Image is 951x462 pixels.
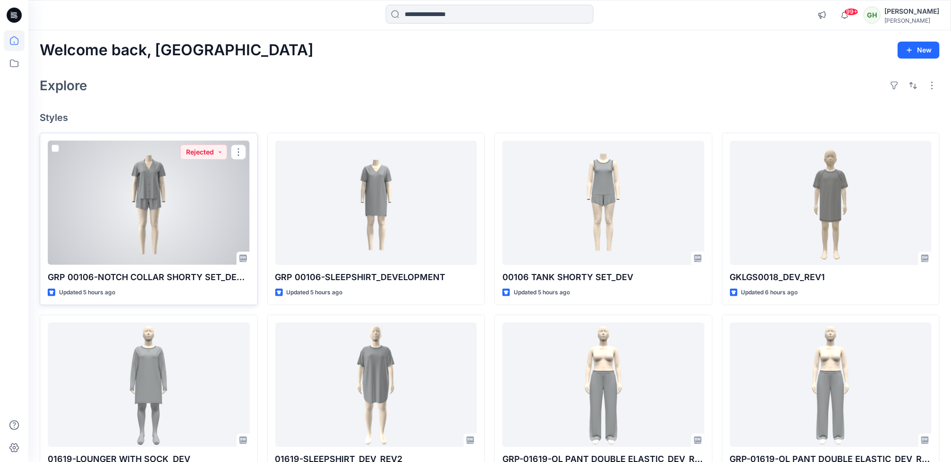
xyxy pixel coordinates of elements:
[730,271,932,284] p: GKLGS0018_DEV_REV1
[502,271,705,284] p: 00106 TANK SHORTY SET_DEV
[741,288,798,298] p: Updated 6 hours ago
[48,141,250,265] a: GRP 00106-NOTCH COLLAR SHORTY SET_DEVELOPMENT
[40,112,940,123] h4: Styles
[502,323,705,447] a: GRP-01619-OL PANT DOUBLE ELASTIC_DEV_REV1
[275,323,477,447] a: 01619-SLEEPSHIRT_DEV_REV2
[40,78,87,93] h2: Explore
[502,141,705,265] a: 00106 TANK SHORTY SET_DEV
[844,8,858,16] span: 99+
[730,323,932,447] a: GRP-01619-OL PANT DOUBLE ELASTIC_DEV_REV2
[48,271,250,284] p: GRP 00106-NOTCH COLLAR SHORTY SET_DEVELOPMENT
[864,7,881,24] div: GH
[287,288,343,298] p: Updated 5 hours ago
[275,271,477,284] p: GRP 00106-SLEEPSHIRT_DEVELOPMENT
[898,42,940,59] button: New
[40,42,314,59] h2: Welcome back, [GEOGRAPHIC_DATA]
[275,141,477,265] a: GRP 00106-SLEEPSHIRT_DEVELOPMENT
[514,288,570,298] p: Updated 5 hours ago
[730,141,932,265] a: GKLGS0018_DEV_REV1
[884,17,939,24] div: [PERSON_NAME]
[884,6,939,17] div: [PERSON_NAME]
[48,323,250,447] a: 01619-LOUNGER WITH SOCK_DEV
[59,288,115,298] p: Updated 5 hours ago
